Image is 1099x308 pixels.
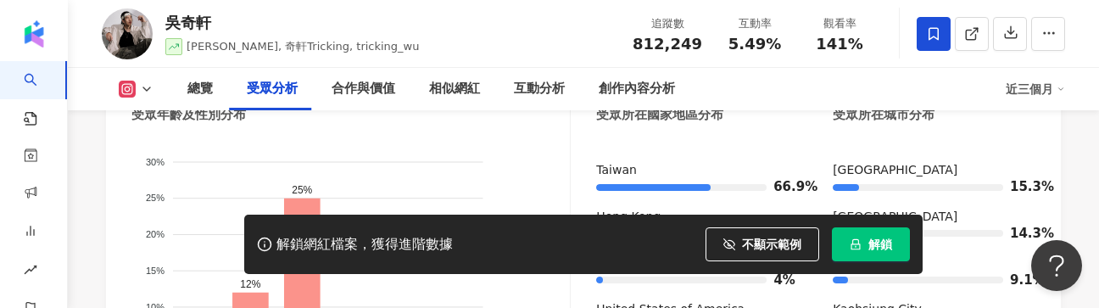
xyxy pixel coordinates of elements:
[633,35,702,53] span: 812,249
[599,79,675,99] div: 創作內容分析
[706,227,819,261] button: 不顯示範例
[131,106,246,124] div: 受眾年齡及性別分布
[833,106,934,124] div: 受眾所在城市分布
[596,209,799,226] div: Hong Kong
[833,162,1035,179] div: [GEOGRAPHIC_DATA]
[816,36,863,53] span: 141%
[187,79,213,99] div: 總覽
[1010,181,1035,193] span: 15.3%
[773,181,799,193] span: 66.9%
[102,8,153,59] img: KOL Avatar
[773,274,799,287] span: 4%
[146,157,165,167] tspan: 30%
[20,20,47,48] img: logo icon
[596,106,723,124] div: 受眾所在國家地區分布
[742,238,801,251] span: 不顯示範例
[24,253,37,291] span: rise
[722,15,787,32] div: 互動率
[274,292,307,304] span: 男性
[514,79,565,99] div: 互動分析
[332,79,395,99] div: 合作與價值
[833,209,1035,226] div: [GEOGRAPHIC_DATA]
[850,238,862,250] span: lock
[868,238,892,251] span: 解鎖
[1006,76,1065,103] div: 近三個月
[832,227,910,261] button: 解鎖
[1010,274,1035,287] span: 9.1%
[24,61,58,127] a: search
[247,79,298,99] div: 受眾分析
[728,36,781,53] span: 5.49%
[807,15,872,32] div: 觀看率
[165,12,420,33] div: 吳奇軒
[429,79,480,99] div: 相似網紅
[596,162,799,179] div: Taiwan
[633,15,702,32] div: 追蹤數
[187,40,420,53] span: [PERSON_NAME], 奇軒Tricking, tricking_wu
[146,193,165,204] tspan: 25%
[276,236,453,254] div: 解鎖網紅檔案，獲得進階數據
[146,266,165,276] tspan: 15%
